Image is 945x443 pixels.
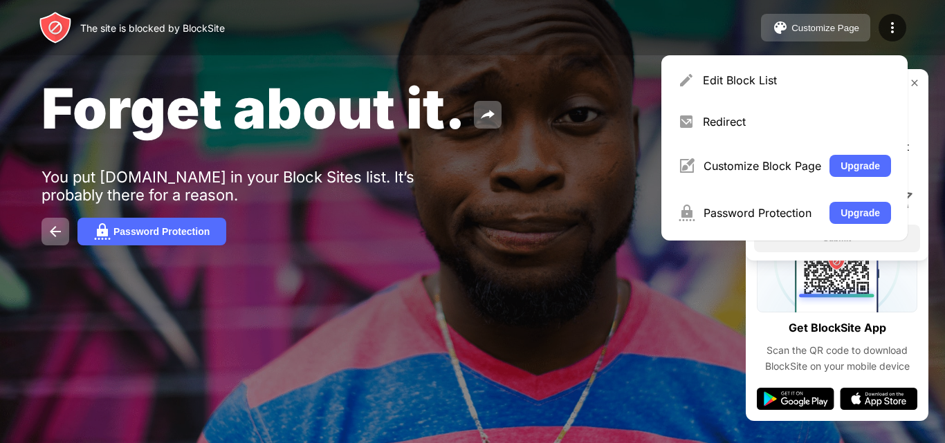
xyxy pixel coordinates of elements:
div: Redirect [703,115,891,129]
img: pallet.svg [772,19,789,36]
img: menu-customize.svg [678,158,695,174]
div: Customize Block Page [704,159,821,173]
div: Edit Block List [703,73,891,87]
div: Customize Page [791,23,859,33]
img: app-store.svg [840,388,917,410]
img: google-play.svg [757,388,834,410]
img: header-logo.svg [39,11,72,44]
button: Customize Page [761,14,870,41]
img: menu-pencil.svg [678,72,695,88]
div: The site is blocked by BlockSite [80,22,225,34]
img: password.svg [94,223,111,240]
img: menu-icon.svg [884,19,901,36]
img: share.svg [479,106,496,123]
button: Upgrade [829,202,891,224]
span: Forget about it. [42,75,466,142]
img: back.svg [47,223,64,240]
img: menu-redirect.svg [678,113,695,130]
div: Password Protection [113,226,210,237]
div: You put [DOMAIN_NAME] in your Block Sites list. It’s probably there for a reason. [42,168,469,204]
img: menu-password.svg [678,205,695,221]
div: Scan the QR code to download BlockSite on your mobile device [757,343,917,374]
div: Password Protection [704,206,821,220]
button: Upgrade [829,155,891,177]
div: Get BlockSite App [789,318,886,338]
img: rate-us-close.svg [909,77,920,88]
button: Password Protection [77,218,226,245]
